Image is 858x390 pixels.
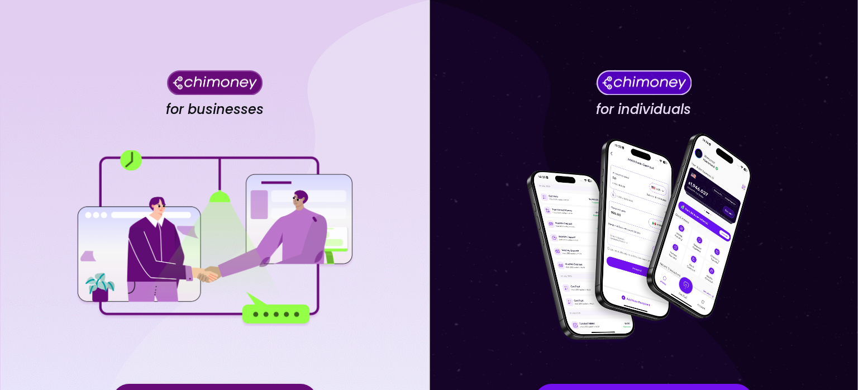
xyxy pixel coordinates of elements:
[596,101,691,118] h4: for individuals
[166,101,264,118] h4: for businesses
[596,70,692,95] img: Chimoney for individuals
[167,70,263,95] img: Chimoney for businesses
[75,150,354,326] img: for businesses
[504,127,783,350] img: for individuals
